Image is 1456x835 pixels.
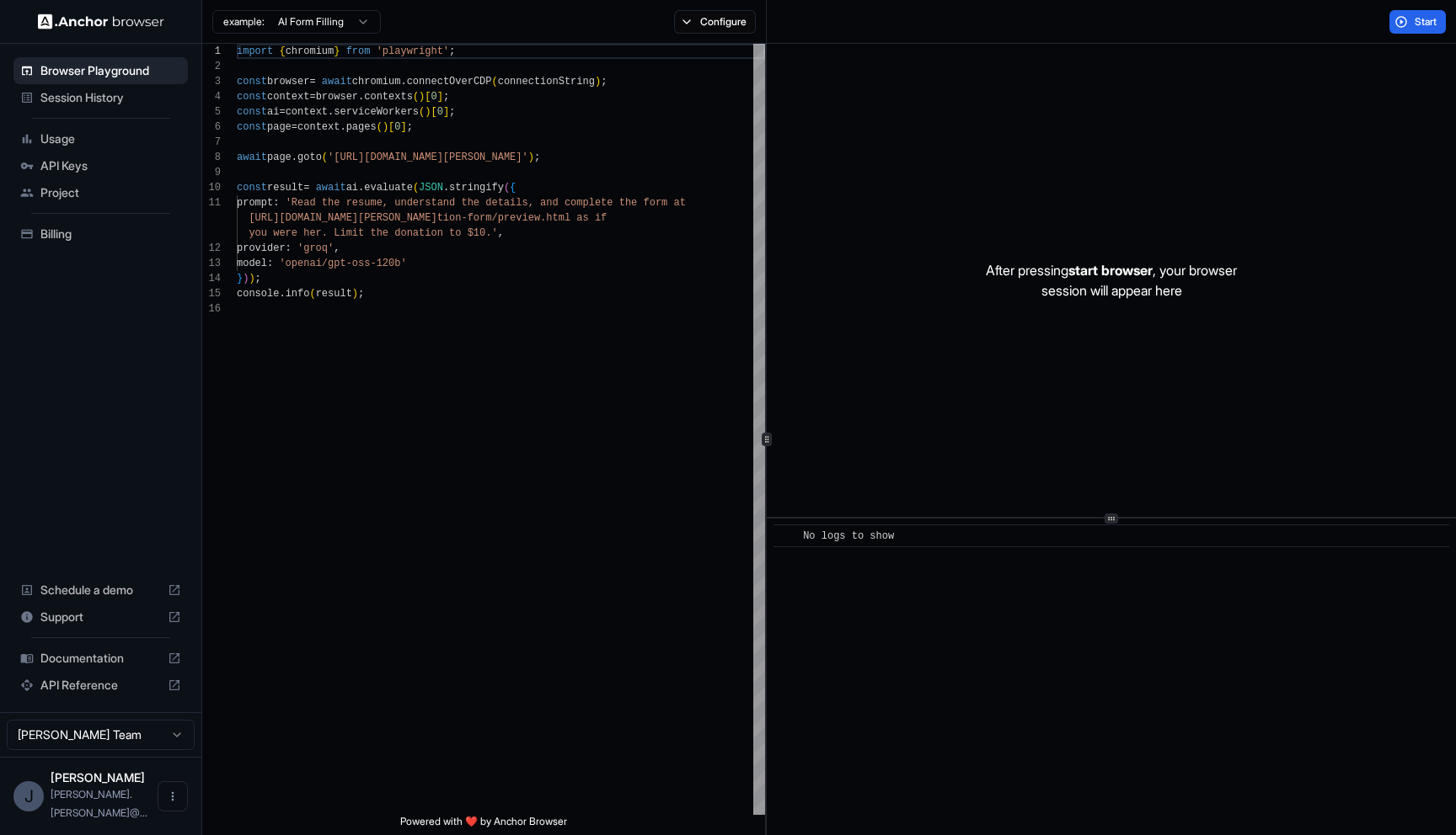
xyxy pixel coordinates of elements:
span: ; [358,288,364,300]
div: 11 [202,195,221,210]
div: 13 [202,256,221,271]
span: , [498,227,504,239]
div: 1 [202,44,221,59]
span: API Keys [40,157,181,174]
span: ( [413,182,419,194]
span: ] [437,91,443,103]
div: API Keys [13,152,188,179]
span: [URL][DOMAIN_NAME][PERSON_NAME] [249,212,436,224]
div: 10 [202,180,221,195]
div: Documentation [13,645,188,672]
span: result [267,182,303,194]
span: you were her. Limit the donation to $10.' [249,227,497,239]
span: result [316,288,352,300]
span: ) [425,106,431,118]
span: : [273,197,279,209]
div: 5 [202,104,221,120]
div: J [13,781,44,811]
span: ; [407,121,413,133]
div: 8 [202,150,221,165]
span: context [286,106,328,118]
span: Session History [40,89,181,106]
span: browser [316,91,358,103]
span: Schedule a demo [40,582,161,598]
span: ; [255,273,261,285]
span: . [358,91,364,103]
span: from [346,45,371,57]
span: ai [346,182,358,194]
div: Project [13,179,188,206]
span: 'openai/gpt-oss-120b' [279,258,406,269]
span: : [267,258,273,269]
button: Configure [674,10,756,34]
div: Billing [13,221,188,247]
span: = [292,121,297,133]
span: } [237,273,243,285]
span: ( [377,121,383,133]
span: John Thompson [51,770,145,784]
span: = [279,106,285,118]
span: evaluate [364,182,413,194]
span: Billing [40,226,181,242]
span: ; [449,45,455,57]
span: 'groq' [297,242,334,254]
span: context [297,121,340,133]
span: ) [352,288,358,300]
span: 0 [431,91,436,103]
span: chromium [286,45,335,57]
span: const [237,106,267,118]
span: ] [400,121,406,133]
span: goto [297,152,322,163]
div: Session History [13,84,188,111]
span: = [303,182,309,194]
span: await [237,152,267,163]
span: ​ [782,528,790,545]
span: = [309,76,315,88]
span: . [279,288,285,300]
span: lete the form at [589,197,686,209]
div: API Reference [13,672,188,699]
span: . [340,121,345,133]
button: Open menu [158,781,188,811]
span: ) [419,91,425,103]
div: Usage [13,125,188,152]
span: ( [413,91,419,103]
span: { [279,45,285,57]
span: example: [223,15,265,29]
div: 14 [202,271,221,286]
div: 2 [202,59,221,74]
span: . [358,182,364,194]
span: . [292,152,297,163]
span: . [400,76,406,88]
span: connectionString [498,76,595,88]
span: const [237,91,267,103]
span: ) [383,121,388,133]
span: import [237,45,273,57]
span: stringify [449,182,504,194]
span: } [334,45,340,57]
span: ; [534,152,540,163]
span: ( [309,288,315,300]
div: Support [13,604,188,630]
span: 0 [437,106,443,118]
span: . [328,106,334,118]
p: After pressing , your browser session will appear here [986,260,1237,300]
span: ) [595,76,601,88]
span: const [237,76,267,88]
span: No logs to show [803,530,894,542]
span: ai [267,106,279,118]
span: Browser Playground [40,62,181,79]
span: [ [388,121,394,133]
div: Schedule a demo [13,577,188,604]
span: Documentation [40,650,161,667]
button: Start [1389,10,1446,34]
span: : [286,242,292,254]
div: 4 [202,89,221,104]
span: serviceWorkers [334,106,419,118]
span: 0 [394,121,400,133]
span: ) [249,273,254,285]
span: page [267,152,292,163]
div: 9 [202,165,221,180]
span: start browser [1068,262,1153,279]
span: ( [504,182,510,194]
